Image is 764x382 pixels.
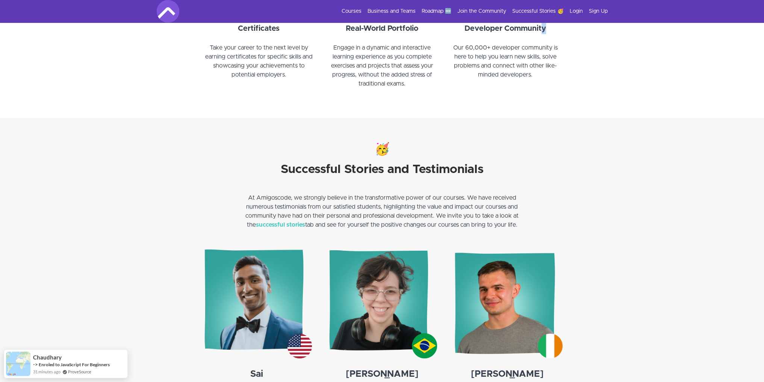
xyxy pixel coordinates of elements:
h3: 🥳 [243,141,521,159]
a: Sign Up [589,8,608,15]
a: successful stories [256,222,305,228]
img: Sai, an Engineer at Amazon [202,248,312,358]
a: Courses [342,8,362,15]
a: Join the Community [457,8,506,15]
strong: [PERSON_NAME] [471,370,544,379]
img: provesource social proof notification image [6,352,30,376]
span: 31 minutes ago [33,368,61,375]
p: Engage in a dynamic and interactive learning experience as you complete exercises and projects th... [325,43,439,97]
strong: [PERSON_NAME] [345,370,418,379]
strong: Real-World Portfolio [346,25,418,32]
a: Successful Stories 🥳 [512,8,564,15]
span: Take your career to the next level by earning certificates for specific skills and showcasing you... [205,45,313,78]
a: Login [570,8,583,15]
a: ProveSource [68,368,91,375]
a: Enroled to JavaScript For Beginners [39,361,110,368]
span: Our 60,000+ developer community is here to help you learn new skills, solve problems and connect ... [453,45,558,78]
a: Business and Teams [368,8,416,15]
p: At Amigoscode, we strongly believe in the transformative power of our courses. We have received n... [243,193,521,229]
strong: Certificates [238,25,280,32]
strong: Developer Community [464,25,546,32]
a: Roadmap 🆕 [422,8,451,15]
strong: Sai [250,370,263,379]
span: chaudhary [33,354,62,361]
strong: Successful Stories and Testimonials [281,164,484,176]
span: -> [33,361,38,367]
